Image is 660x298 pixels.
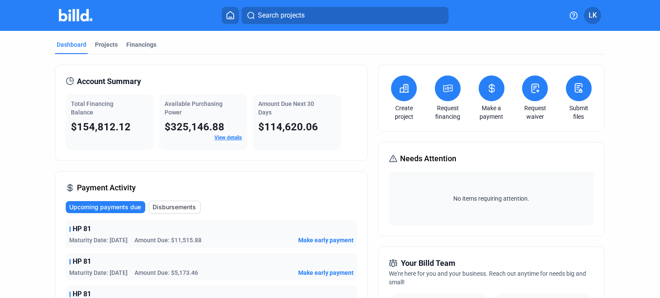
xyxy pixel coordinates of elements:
[126,40,156,49] div: Financings
[584,7,601,24] button: LK
[564,104,594,121] a: Submit files
[66,201,145,213] button: Upcoming payments due
[589,10,597,21] span: LK
[298,236,354,244] button: Make early payment
[73,224,91,234] span: HP 81
[149,201,201,214] button: Disbursements
[57,40,86,49] div: Dashboard
[59,9,93,21] img: Billd Company Logo
[258,10,305,21] span: Search projects
[258,100,314,116] span: Amount Due Next 30 Days
[241,7,449,24] button: Search projects
[389,270,586,286] span: We're here for you and your business. Reach out anytime for needs big and small!
[69,203,141,211] span: Upcoming payments due
[77,75,141,87] span: Account Summary
[298,268,354,277] button: Make early payment
[77,182,136,194] span: Payment Activity
[165,100,223,116] span: Available Purchasing Power
[134,236,202,244] span: Amount Due: $11,515.88
[389,104,419,121] a: Create project
[520,104,550,121] a: Request waiver
[258,121,318,133] span: $114,620.06
[165,121,224,133] span: $325,146.88
[71,100,113,116] span: Total Financing Balance
[214,135,242,141] a: View details
[69,236,128,244] span: Maturity Date: [DATE]
[73,256,91,267] span: HP 81
[134,268,198,277] span: Amount Due: $5,173.46
[69,268,128,277] span: Maturity Date: [DATE]
[392,194,590,203] span: No items requiring attention.
[95,40,118,49] div: Projects
[401,257,455,269] span: Your Billd Team
[153,203,196,211] span: Disbursements
[71,121,131,133] span: $154,812.12
[477,104,507,121] a: Make a payment
[433,104,463,121] a: Request financing
[400,153,456,165] span: Needs Attention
